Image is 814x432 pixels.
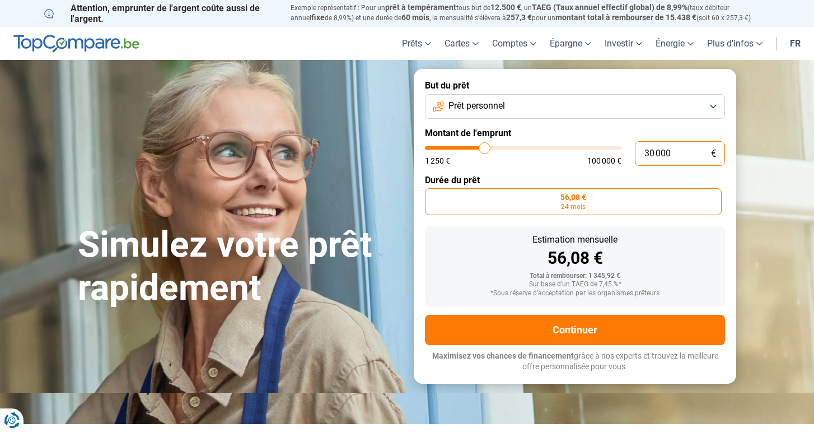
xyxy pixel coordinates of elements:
div: Total à rembourser: 1 345,92 € [434,272,716,280]
span: fixe [311,13,325,22]
label: But du prêt [425,80,725,91]
button: Continuer [425,315,725,345]
span: 100 000 € [587,157,621,165]
img: TopCompare [13,35,139,53]
label: Montant de l'emprunt [425,128,725,138]
span: montant total à rembourser de 15.438 € [555,13,696,22]
span: Prêt personnel [448,100,505,112]
span: 56,08 € [560,193,586,201]
span: 257,3 € [506,13,532,22]
button: Prêt personnel [425,94,725,119]
span: Maximisez vos chances de financement [432,351,574,360]
span: 24 mois [561,203,586,210]
a: Énergie [649,27,700,60]
span: prêt à tempérament [385,3,456,12]
a: fr [783,27,807,60]
div: *Sous réserve d'acceptation par les organismes prêteurs [434,290,716,298]
div: Sur base d'un TAEG de 7,45 %* [434,281,716,289]
label: Durée du prêt [425,175,725,185]
p: Exemple représentatif : Pour un tous but de , un (taux débiteur annuel de 8,99%) et une durée de ... [291,3,770,23]
span: 1 250 € [425,157,450,165]
div: Estimation mensuelle [434,235,716,244]
span: 12.500 € [490,3,521,12]
a: Prêts [395,27,438,60]
div: 56,08 € [434,250,716,267]
span: 60 mois [401,13,429,22]
a: Investir [598,27,649,60]
a: Cartes [438,27,485,60]
p: Attention, emprunter de l'argent coûte aussi de l'argent. [44,3,277,24]
p: grâce à nos experts et trouvez la meilleure offre personnalisée pour vous. [425,351,725,373]
span: TAEG (Taux annuel effectif global) de 8,99% [532,3,687,12]
a: Plus d'infos [700,27,769,60]
a: Comptes [485,27,543,60]
span: € [711,149,716,159]
a: Épargne [543,27,598,60]
h1: Simulez votre prêt rapidement [78,224,400,310]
